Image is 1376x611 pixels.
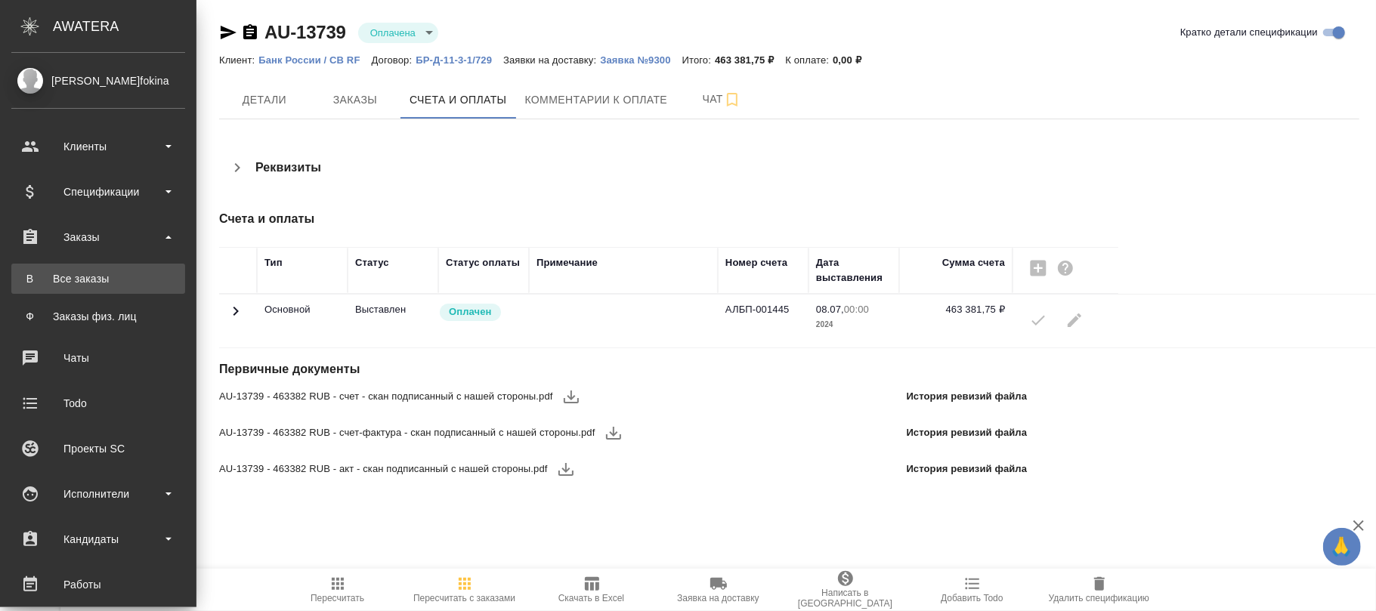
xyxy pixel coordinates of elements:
[219,389,553,404] span: AU-13739 - 463382 RUB - счет - скан подписанный с нашей стороны.pdf
[655,569,782,611] button: Заявка на доставку
[19,271,178,286] div: Все заказы
[4,384,193,422] a: Todo
[907,425,1028,440] p: История ревизий файла
[844,304,869,315] p: 00:00
[355,255,389,270] div: Статус
[264,255,283,270] div: Тип
[941,593,1003,603] span: Добавить Todo
[715,54,785,66] p: 463 381,75 ₽
[1036,569,1163,611] button: Удалить спецификацию
[416,54,503,66] p: БР-Д-11-3-1/729
[257,295,348,347] td: Основной
[600,53,682,68] button: Заявка №9300
[4,566,193,603] a: Работы
[816,304,844,315] p: 08.07,
[372,54,416,66] p: Договор:
[909,569,1036,611] button: Добавить Todo
[725,255,787,270] div: Номер счета
[219,54,258,66] p: Клиент:
[219,425,595,440] span: AU-13739 - 463382 RUB - счет-фактура - скан подписанный с нашей стороны.pdf
[11,135,185,158] div: Клиенты
[503,54,600,66] p: Заявки на доставку:
[258,53,371,66] a: Банк России / CB RF
[219,360,1033,378] h4: Первичные документы
[558,593,624,603] span: Скачать в Excel
[11,264,185,294] a: ВВсе заказы
[53,11,196,42] div: AWATERA
[355,302,431,317] p: Все изменения в спецификации заблокированы
[907,461,1028,477] p: История ревизий файла
[319,91,391,110] span: Заказы
[11,301,185,332] a: ФЗаказы физ. лиц
[1329,531,1355,563] span: 🙏
[11,392,185,415] div: Todo
[11,573,185,596] div: Работы
[536,255,598,270] div: Примечание
[525,91,668,110] span: Комментарии к оплате
[11,483,185,505] div: Исполнители
[401,569,528,611] button: Пересчитать с заказами
[718,295,809,347] td: АЛБП-001445
[11,73,185,89] div: [PERSON_NAME]fokina
[413,593,515,603] span: Пересчитать с заказами
[816,255,892,285] div: Дата выставления
[899,295,1013,347] td: 463 381,75 ₽
[1323,528,1361,566] button: 🙏
[264,22,346,42] a: AU-13739
[1180,25,1318,40] span: Кратко детали спецификации
[782,569,909,611] button: Написать в [GEOGRAPHIC_DATA]
[682,54,715,66] p: Итого:
[219,461,548,477] span: AU-13739 - 463382 RUB - акт - скан подписанный с нашей стороны.pdf
[833,54,873,66] p: 0,00 ₽
[311,593,364,603] span: Пересчитать
[11,226,185,248] div: Заказы
[416,53,503,66] a: БР-Д-11-3-1/729
[4,339,193,377] a: Чаты
[19,309,178,324] div: Заказы физ. лиц
[907,389,1028,404] p: История ревизий файла
[11,181,185,203] div: Спецификации
[241,23,259,42] button: Скопировать ссылку
[1049,593,1149,603] span: Удалить спецификацию
[942,255,1005,270] div: Сумма счета
[723,91,741,109] svg: Подписаться
[219,23,237,42] button: Скопировать ссылку для ЯМессенджера
[255,159,321,177] h4: Реквизиты
[791,588,900,609] span: Написать в [GEOGRAPHIC_DATA]
[528,569,655,611] button: Скачать в Excel
[816,317,892,332] p: 2024
[600,54,682,66] p: Заявка №9300
[685,90,758,109] span: Чат
[410,91,507,110] span: Счета и оплаты
[11,437,185,460] div: Проекты SC
[677,593,759,603] span: Заявка на доставку
[228,91,301,110] span: Детали
[785,54,833,66] p: К оплате:
[11,528,185,551] div: Кандидаты
[358,23,438,43] div: Оплачена
[449,304,492,319] p: Оплачен
[11,347,185,369] div: Чаты
[274,569,401,611] button: Пересчитать
[219,210,1033,228] h4: Счета и оплаты
[366,26,420,39] button: Оплачена
[227,311,245,322] span: Toggle Row Expanded
[446,255,520,270] div: Статус оплаты
[4,430,193,468] a: Проекты SC
[258,54,371,66] p: Банк России / CB RF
